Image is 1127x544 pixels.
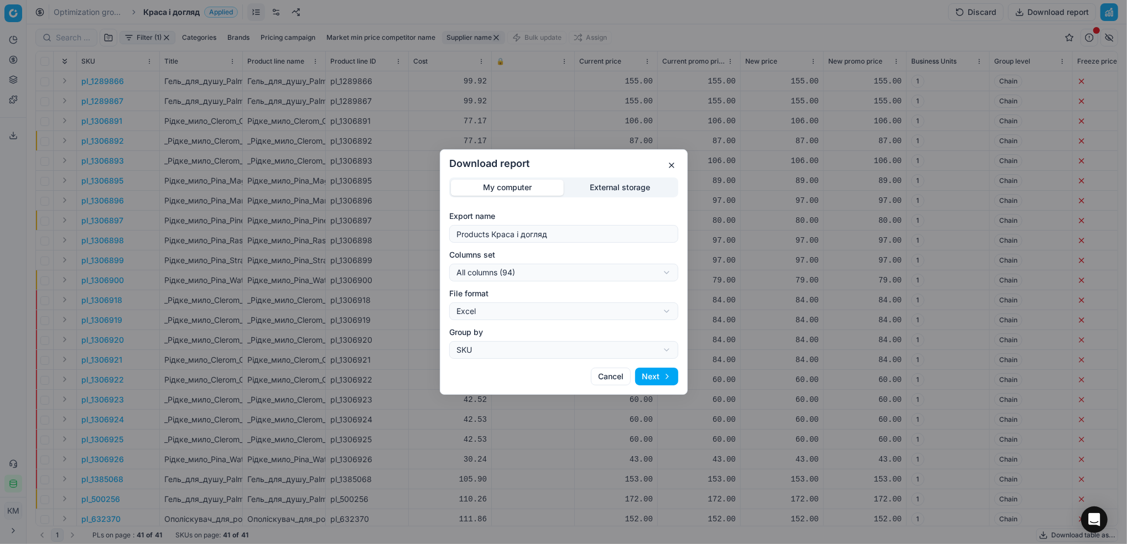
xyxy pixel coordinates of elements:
[449,159,678,169] h2: Download report
[635,368,678,385] button: Next
[451,180,564,196] button: My computer
[591,368,631,385] button: Cancel
[449,288,678,299] label: File format
[449,249,678,260] label: Columns set
[449,211,678,222] label: Export name
[449,327,678,338] label: Group by
[564,180,677,196] button: External storage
